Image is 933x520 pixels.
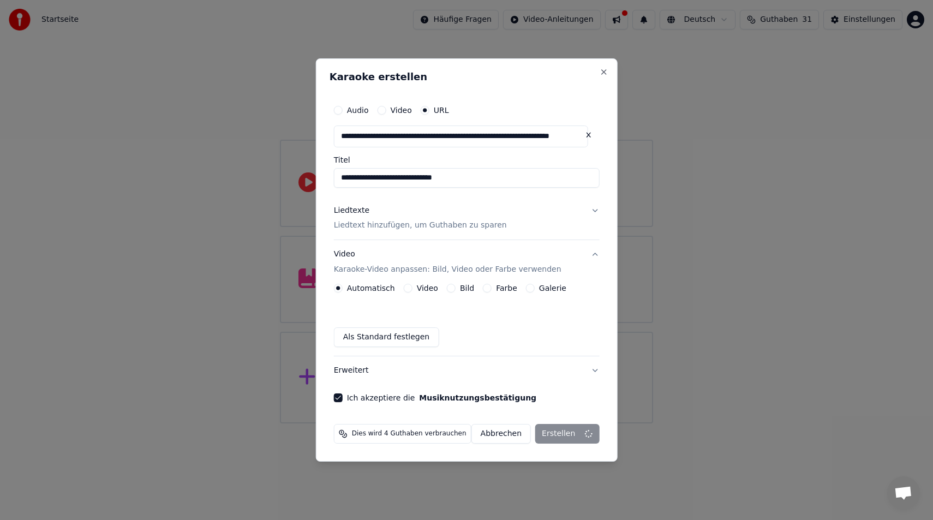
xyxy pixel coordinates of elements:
[434,106,449,114] label: URL
[334,220,507,231] p: Liedtext hinzufügen, um Guthaben zu sparen
[334,264,561,275] p: Karaoke-Video anpassen: Bild, Video oder Farbe verwenden
[334,156,600,164] label: Titel
[334,205,369,216] div: Liedtexte
[471,424,531,444] button: Abbrechen
[330,72,604,82] h2: Karaoke erstellen
[539,284,566,292] label: Galerie
[496,284,517,292] label: Farbe
[334,356,600,385] button: Erweitert
[417,284,438,292] label: Video
[347,106,369,114] label: Audio
[334,249,561,276] div: Video
[334,196,600,240] button: LiedtexteLiedtext hinzufügen, um Guthaben zu sparen
[334,241,600,284] button: VideoKaraoke-Video anpassen: Bild, Video oder Farbe verwenden
[352,429,466,438] span: Dies wird 4 Guthaben verbrauchen
[390,106,411,114] label: Video
[334,327,439,347] button: Als Standard festlegen
[419,394,536,402] button: Ich akzeptiere die
[460,284,474,292] label: Bild
[347,284,395,292] label: Automatisch
[334,284,600,356] div: VideoKaraoke-Video anpassen: Bild, Video oder Farbe verwenden
[347,394,536,402] label: Ich akzeptiere die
